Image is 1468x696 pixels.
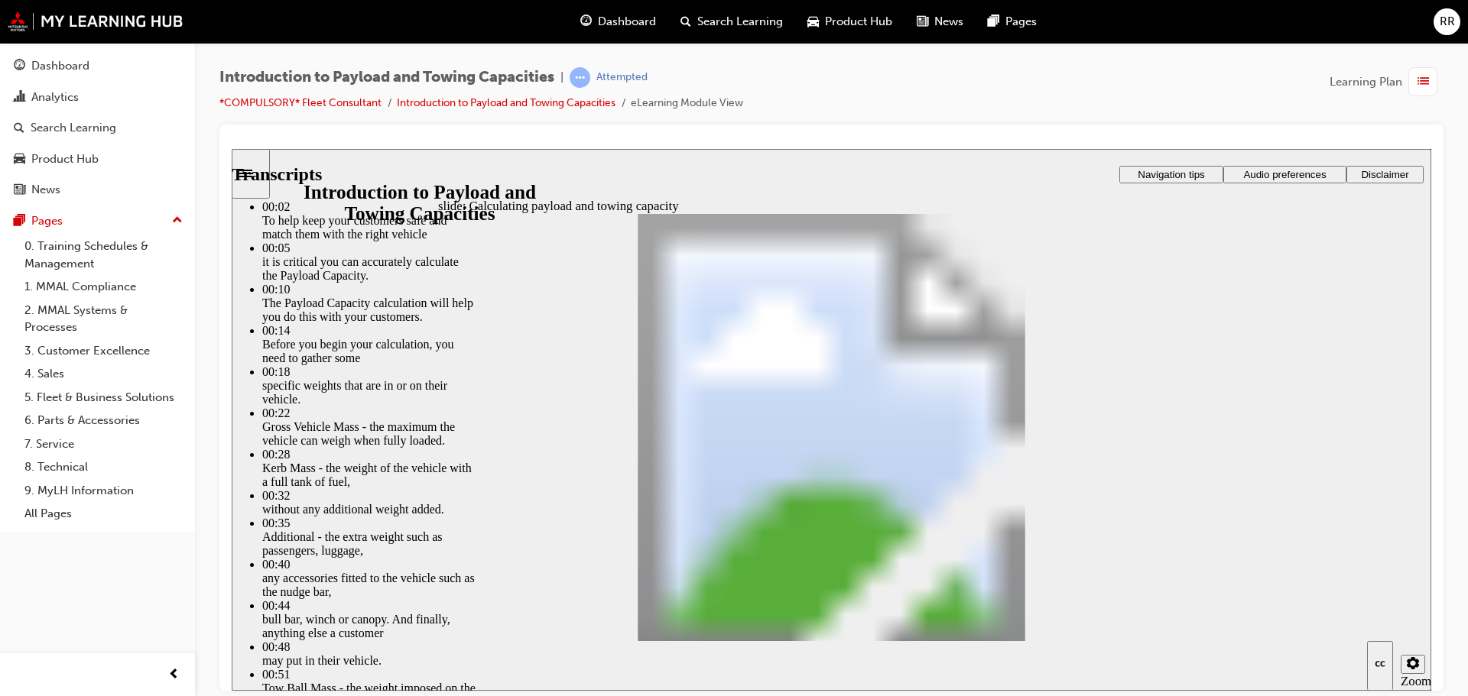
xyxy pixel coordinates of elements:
[31,533,245,560] div: Tow Ball Mass - the weight imposed on the vehicle's tow ball
[18,386,189,410] a: 5. Fleet & Business Solutions
[31,505,245,519] div: may put in their vehicle.
[14,121,24,135] span: search-icon
[18,432,189,456] a: 7. Service
[14,183,25,197] span: news-icon
[14,60,25,73] span: guage-icon
[596,70,648,85] div: Attempted
[219,69,554,86] span: Introduction to Payload and Towing Capacities
[31,491,245,505] div: 00:48
[1434,8,1460,35] button: RR
[905,6,976,37] a: news-iconNews
[1330,67,1444,96] button: Learning Plan
[18,362,189,386] a: 4. Sales
[795,6,905,37] a: car-iconProduct Hub
[14,153,25,167] span: car-icon
[6,83,189,112] a: Analytics
[18,409,189,432] a: 6. Parts & Accessories
[580,12,592,31] span: guage-icon
[31,519,245,533] div: 00:51
[934,13,963,31] span: News
[18,299,189,339] a: 2. MMAL Systems & Processes
[14,215,25,228] span: pages-icon
[219,96,382,109] a: *COMPULSORY* Fleet Consultant
[697,13,783,31] span: Search Learning
[18,455,189,479] a: 8. Technical
[31,181,60,199] div: News
[976,6,1049,37] a: pages-iconPages
[31,89,79,106] div: Analytics
[668,6,795,37] a: search-iconSearch Learning
[570,67,590,88] span: learningRecordVerb_ATTEMPT-icon
[172,211,183,231] span: up-icon
[6,145,189,173] a: Product Hub
[18,339,189,363] a: 3. Customer Excellence
[18,275,189,299] a: 1. MMAL Compliance
[6,207,189,235] button: Pages
[631,95,743,112] li: eLearning Module View
[825,13,892,31] span: Product Hub
[8,11,183,31] img: mmal
[568,6,668,37] a: guage-iconDashboard
[6,52,189,80] a: Dashboard
[1440,13,1455,31] span: RR
[680,12,691,31] span: search-icon
[1418,73,1429,92] span: list-icon
[560,69,563,86] span: |
[31,119,116,137] div: Search Learning
[598,13,656,31] span: Dashboard
[168,665,180,685] span: prev-icon
[1005,13,1037,31] span: Pages
[397,96,615,109] a: Introduction to Payload and Towing Capacities
[18,235,189,275] a: 0. Training Schedules & Management
[31,151,99,168] div: Product Hub
[31,212,63,230] div: Pages
[1330,73,1402,91] span: Learning Plan
[18,479,189,503] a: 9. MyLH Information
[18,502,189,526] a: All Pages
[14,91,25,105] span: chart-icon
[6,49,189,207] button: DashboardAnalyticsSearch LearningProduct HubNews
[988,12,999,31] span: pages-icon
[807,12,819,31] span: car-icon
[917,12,928,31] span: news-icon
[31,57,89,75] div: Dashboard
[6,176,189,204] a: News
[6,114,189,142] a: Search Learning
